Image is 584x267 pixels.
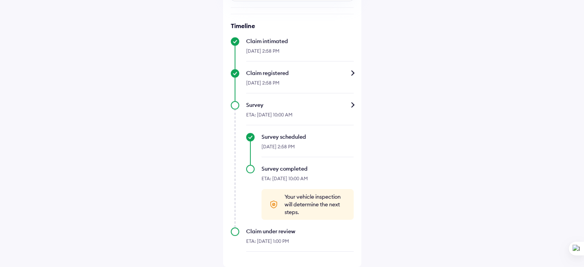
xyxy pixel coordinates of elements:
[285,193,346,216] span: Your vehicle inspection will determine the next steps.
[246,45,354,61] div: [DATE] 2:58 PM
[246,101,354,109] div: Survey
[261,133,354,141] div: Survey scheduled
[246,77,354,93] div: [DATE] 2:58 PM
[246,235,354,252] div: ETA: [DATE] 1:00 PM
[246,227,354,235] div: Claim under review
[261,141,354,157] div: [DATE] 2:58 PM
[261,165,354,172] div: Survey completed
[246,109,354,125] div: ETA: [DATE] 10:00 AM
[246,37,354,45] div: Claim intimated
[261,172,354,189] div: ETA: [DATE] 10:00 AM
[231,22,354,30] h6: Timeline
[246,69,354,77] div: Claim registered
